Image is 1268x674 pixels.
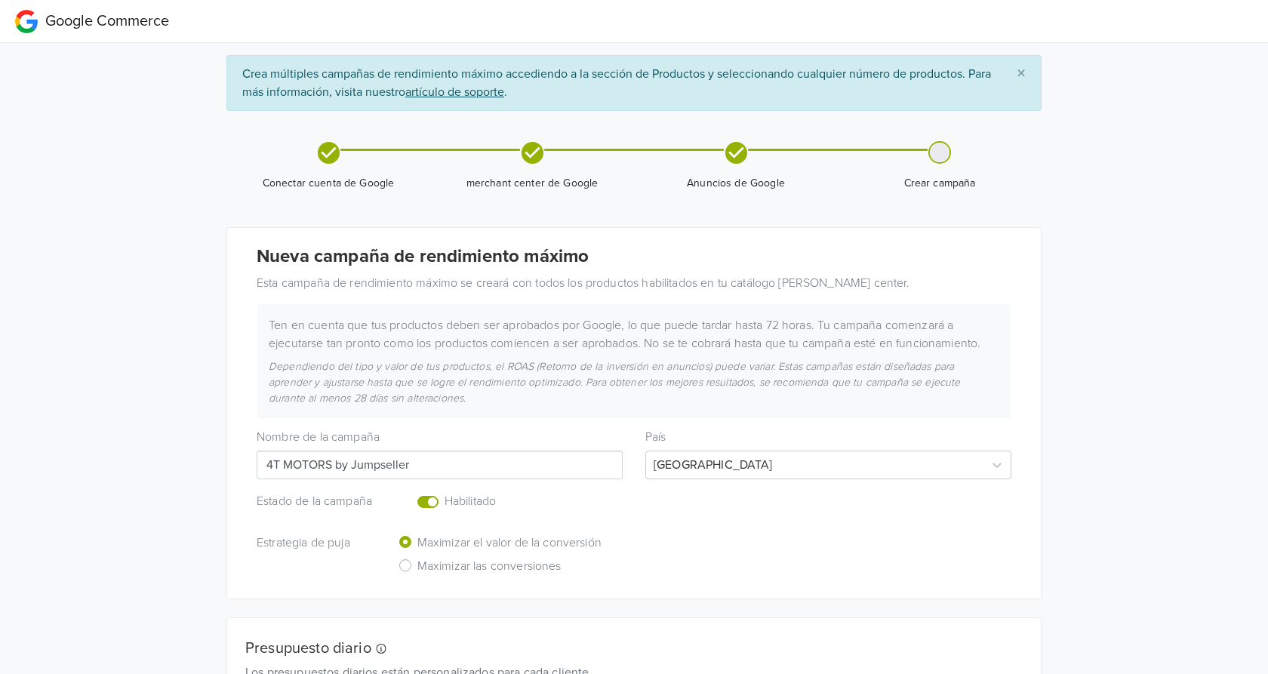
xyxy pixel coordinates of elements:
h6: Estrategia de puja [257,536,375,550]
div: Crea múltiples campañas de rendimiento máximo accediendo a la sección de Productos y seleccionand... [226,55,1042,111]
h6: Estado de la campaña [257,494,375,509]
h4: Nueva campaña de rendimiento máximo [257,246,1011,268]
h6: Maximizar las conversiones [417,559,562,574]
span: Google Commerce [45,12,169,30]
h6: Nombre de la campaña [257,430,623,445]
h5: Presupuesto diario [245,639,1000,657]
div: Dependiendo del tipo y valor de tus productos, el ROAS (Retorno de la inversión en anuncios) pued... [257,359,1011,406]
span: × [1017,63,1026,85]
span: merchant center de Google [436,176,628,191]
h6: Habilitado [445,494,574,509]
div: Esta campaña de rendimiento máximo se creará con todos los productos habilitados en tu catálogo [... [245,274,1023,292]
span: Crear campaña [844,176,1036,191]
u: artículo de soporte [405,85,504,100]
h6: Maximizar el valor de la conversión [417,536,602,550]
input: Campaign name [257,451,623,479]
span: Conectar cuenta de Google [232,176,424,191]
div: Ten en cuenta que tus productos deben ser aprobados por Google, lo que puede tardar hasta 72 hora... [257,316,1011,352]
h6: País [645,430,1011,445]
button: Close [1002,56,1041,92]
span: Anuncios de Google [640,176,832,191]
